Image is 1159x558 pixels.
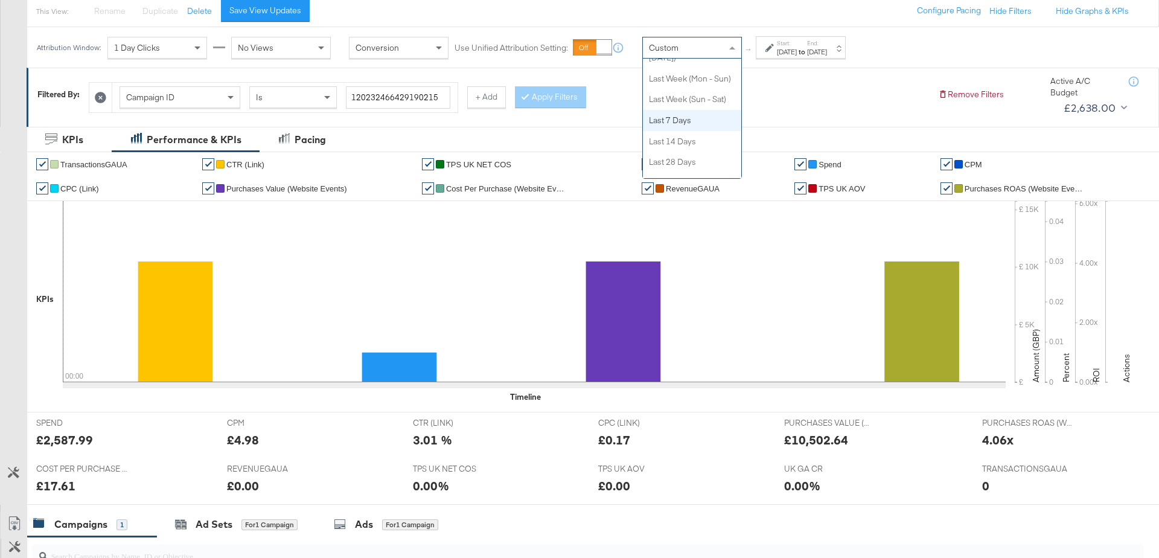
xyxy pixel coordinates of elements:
span: CPM [227,417,318,429]
span: CPM [965,160,982,169]
input: Enter a search term [346,86,450,109]
div: Last Week (Sun - Sat) [643,89,741,110]
span: No Views [238,42,273,53]
div: Last 30 Days [643,173,741,194]
div: £0.00 [598,477,630,495]
button: Hide Graphs & KPIs [1056,5,1129,17]
span: ↑ [743,48,755,52]
div: £17.61 [36,477,75,495]
div: £2,587.99 [36,431,93,449]
div: Last Week (Mon - Sun) [643,68,741,89]
span: PURCHASES VALUE (WEBSITE EVENTS) [784,417,875,429]
div: £10,502.64 [784,431,848,449]
label: Use Unified Attribution Setting: [455,42,568,54]
div: £4.98 [227,431,259,449]
label: End: [807,39,827,47]
div: £0.00 [227,477,259,495]
span: CPC (LINK) [598,417,689,429]
span: REVENUEGAUA [227,463,318,475]
div: Pacing [295,133,326,147]
span: CTR (LINK) [413,417,503,429]
a: ✔ [202,182,214,194]
div: Timeline [510,391,541,403]
a: ✔ [940,182,953,194]
text: Actions [1121,354,1132,382]
text: ROI [1091,368,1102,382]
button: £2,638.00 [1059,98,1129,118]
a: ✔ [422,158,434,170]
span: PURCHASES ROAS (WEBSITE EVENTS) [982,417,1073,429]
span: Duplicate [142,5,178,16]
span: TPS UK NET COS [413,463,503,475]
button: Delete [187,5,212,17]
div: Last 14 Days [643,131,741,152]
text: Percent [1061,353,1071,382]
span: Cost Per Purchase (Website Events) [446,184,567,193]
span: CPC (Link) [60,184,99,193]
div: 0.00% [413,477,449,495]
div: £2,638.00 [1064,99,1116,117]
span: TRANSACTIONSGAUA [982,463,1073,475]
div: 0.00% [784,477,820,495]
span: 1 Day Clicks [114,42,160,53]
div: This View: [36,7,68,16]
span: Conversion [356,42,399,53]
div: Save View Updates [229,5,301,16]
span: TPS UK AOV [819,184,865,193]
span: Is [256,92,263,103]
a: ✔ [794,158,806,170]
a: ✔ [794,182,806,194]
span: Purchases Value (Website Events) [226,184,347,193]
span: UK GA CR [784,463,875,475]
button: Hide Filters [989,5,1032,17]
strong: to [797,47,807,56]
div: KPIs [36,293,54,305]
span: Purchases ROAS (Website Events) [965,184,1085,193]
div: 3.01 % [413,431,452,449]
div: 1 [117,519,127,530]
a: ✔ [36,182,48,194]
div: for 1 Campaign [241,519,298,530]
button: Remove Filters [938,89,1004,100]
span: Campaign ID [126,92,174,103]
button: + Add [467,86,506,108]
a: ✔ [940,158,953,170]
div: [DATE] [807,47,827,57]
text: Amount (GBP) [1030,329,1041,382]
span: Custom [649,42,678,53]
div: 4.06x [982,431,1014,449]
span: TPS UK NET COS [446,160,511,169]
span: CTR (Link) [226,160,264,169]
div: KPIs [62,133,83,147]
span: COST PER PURCHASE (WEBSITE EVENTS) [36,463,127,475]
span: TransactionsGAUA [60,160,127,169]
div: Last 7 Days [643,110,741,131]
label: Start: [777,39,797,47]
div: Ads [355,518,373,531]
span: SPEND [36,417,127,429]
span: Spend [819,160,841,169]
div: Active A/C Budget [1050,75,1117,98]
div: Ad Sets [196,518,232,531]
div: for 1 Campaign [382,519,438,530]
div: Performance & KPIs [147,133,241,147]
a: ✔ [642,182,654,194]
span: Rename [94,5,126,16]
a: ✔ [36,158,48,170]
span: RevenueGAUA [666,184,720,193]
div: Attribution Window: [36,43,101,52]
div: [DATE] [777,47,797,57]
div: Filtered By: [37,89,80,100]
a: ✔ [202,158,214,170]
div: £0.17 [598,431,630,449]
div: 0 [982,477,989,495]
a: ✔ [422,182,434,194]
span: TPS UK AOV [598,463,689,475]
div: Campaigns [54,518,107,531]
div: Last 28 Days [643,152,741,173]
